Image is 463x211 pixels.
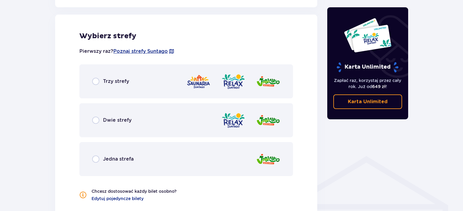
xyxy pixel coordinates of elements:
[103,117,132,124] p: Dwie strefy
[92,188,177,194] p: Chcesz dostosować każdy bilet osobno?
[221,112,245,129] img: zone logo
[79,32,293,41] p: Wybierz strefy
[92,196,144,202] a: Edytuj pojedyncze bilety
[333,94,402,109] a: Karta Unlimited
[79,48,175,55] p: Pierwszy raz?
[256,151,280,168] img: zone logo
[372,84,386,89] span: 649 zł
[113,48,168,55] a: Poznaj strefy Suntago
[103,78,129,85] p: Trzy strefy
[186,73,211,90] img: zone logo
[103,156,134,162] p: Jedna strefa
[221,73,245,90] img: zone logo
[336,62,399,73] p: Karta Unlimited
[256,73,280,90] img: zone logo
[333,77,402,90] p: Zapłać raz, korzystaj przez cały rok. Już od !
[348,98,388,105] p: Karta Unlimited
[256,112,280,129] img: zone logo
